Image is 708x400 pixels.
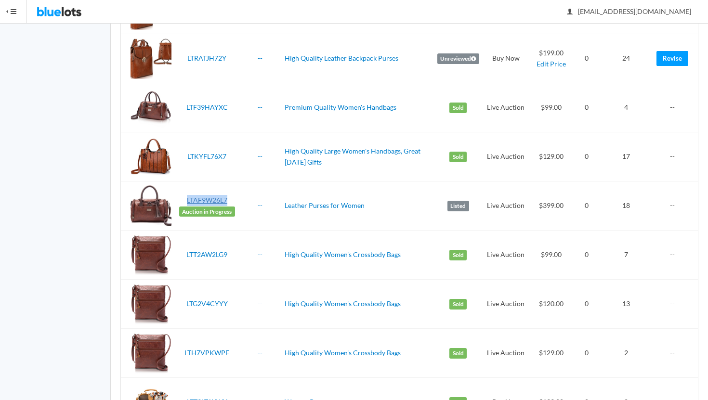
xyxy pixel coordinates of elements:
td: $120.00 [529,280,573,329]
span: Auction in Progress [179,206,235,217]
label: Sold [449,103,467,113]
a: Edit Price [537,60,566,68]
label: Sold [449,348,467,359]
td: Live Auction [483,231,529,280]
td: 24 [600,34,653,83]
a: High Quality Women's Crossbody Bags [285,348,401,357]
td: $99.00 [529,231,573,280]
a: LTAF9W26L7 [187,196,227,204]
td: 4 [600,83,653,132]
td: Live Auction [483,83,529,132]
a: -- [258,250,262,258]
a: -- [258,152,262,160]
a: LTT2AW2LG9 [186,250,227,258]
td: -- [653,329,698,378]
a: LTG2V4CYYY [186,299,228,308]
td: $129.00 [529,329,573,378]
td: 0 [574,181,600,231]
a: Leather Purses for Women [285,201,365,209]
a: LTKYFL76X7 [187,152,226,160]
td: 0 [574,231,600,280]
label: Unreviewed [437,53,479,64]
td: $99.00 [529,83,573,132]
td: Buy Now [483,34,529,83]
td: 7 [600,231,653,280]
td: 2 [600,329,653,378]
a: LTRATJH72Y [187,54,226,62]
a: -- [258,103,262,111]
td: Live Auction [483,181,529,231]
a: High Quality Large Women's Handbags, Great [DATE] Gifts [285,147,420,166]
a: High Quality Leather Backpack Purses [285,54,398,62]
label: Listed [447,201,469,211]
ion-icon: person [565,8,575,17]
a: -- [258,54,262,62]
td: Live Auction [483,280,529,329]
a: High Quality Women's Crossbody Bags [285,250,401,258]
td: -- [653,231,698,280]
td: 0 [574,83,600,132]
td: 17 [600,132,653,181]
td: 0 [574,329,600,378]
label: Sold [449,250,467,260]
td: 0 [574,280,600,329]
span: [EMAIL_ADDRESS][DOMAIN_NAME] [567,7,691,15]
td: Live Auction [483,132,529,181]
td: 0 [574,34,600,83]
td: $399.00 [529,181,573,231]
td: -- [653,132,698,181]
td: 0 [574,132,600,181]
label: Sold [449,299,467,310]
a: LTH7VPKWPF [184,348,229,357]
td: -- [653,83,698,132]
td: 18 [600,181,653,231]
label: Sold [449,152,467,162]
td: -- [653,181,698,231]
a: High Quality Women's Crossbody Bags [285,299,401,308]
a: -- [258,348,262,357]
a: -- [258,201,262,209]
a: Premium Quality Women's Handbags [285,103,396,111]
a: LTF39HAYXC [186,103,228,111]
a: Revise [656,51,688,66]
a: -- [258,299,262,308]
td: Live Auction [483,329,529,378]
td: $129.00 [529,132,573,181]
td: 13 [600,280,653,329]
td: $199.00 [529,34,573,83]
td: -- [653,280,698,329]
